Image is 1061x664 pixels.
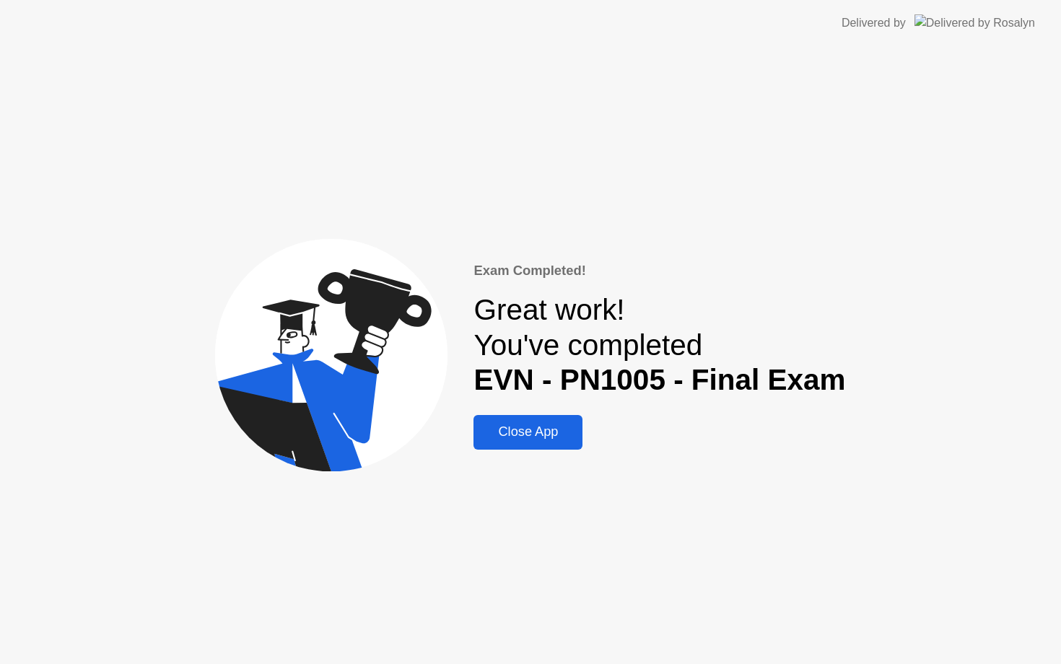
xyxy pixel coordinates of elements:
div: Great work! You've completed [473,292,845,398]
div: Exam Completed! [473,261,845,281]
div: Close App [478,424,578,440]
b: EVN - PN1005 - Final Exam [473,363,845,396]
img: Delivered by Rosalyn [914,14,1035,31]
button: Close App [473,415,582,450]
div: Delivered by [842,14,906,32]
